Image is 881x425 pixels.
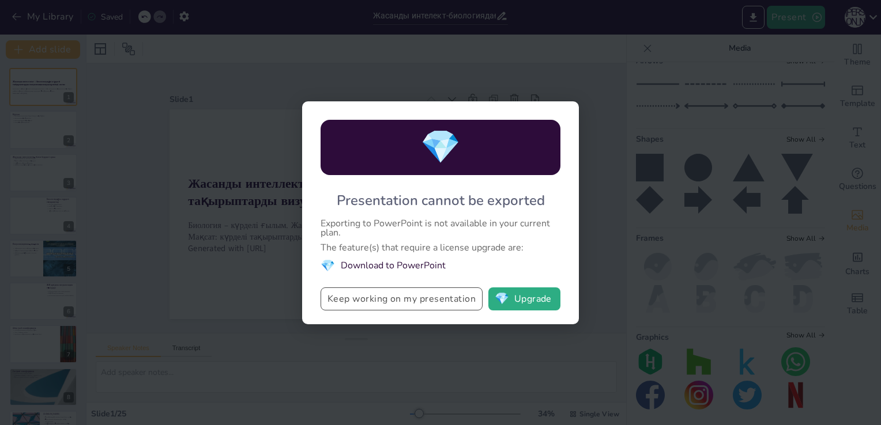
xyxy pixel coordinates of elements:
span: diamond [495,293,509,305]
div: Exporting to PowerPoint is not available in your current plan. [321,219,560,237]
button: diamondUpgrade [488,287,560,310]
div: Presentation cannot be exported [337,191,545,210]
button: Keep working on my presentation [321,287,483,310]
span: diamond [420,125,461,169]
span: diamond [321,258,335,274]
div: The feature(s) that require a license upgrade are: [321,243,560,252]
li: Download to PowerPoint [321,258,560,274]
